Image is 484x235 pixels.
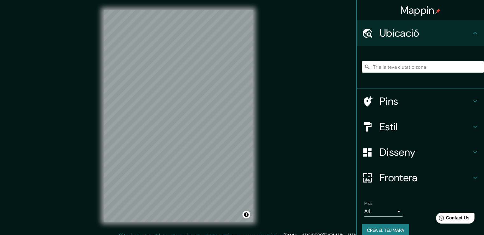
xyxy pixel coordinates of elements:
[364,201,372,206] font: Mida
[362,61,484,73] input: Tria la teva ciutat o zona
[357,20,484,46] div: Ubicació
[427,210,477,228] iframe: Help widget launcher
[400,4,434,17] font: Mappin
[380,146,415,159] font: Disseny
[357,114,484,139] div: Estil
[380,95,398,108] font: Pins
[357,165,484,190] div: Frontera
[367,227,404,233] font: Crea el teu mapa
[435,9,440,14] img: pin-icon.png
[380,120,398,133] font: Estil
[380,26,419,40] font: Ubicació
[357,89,484,114] div: Pins
[380,171,417,184] font: Frontera
[357,139,484,165] div: Disseny
[364,206,403,217] div: A4
[242,211,250,218] button: Activa/desactiva l'atribució
[104,10,253,222] canvas: Mapa
[364,208,371,215] font: A4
